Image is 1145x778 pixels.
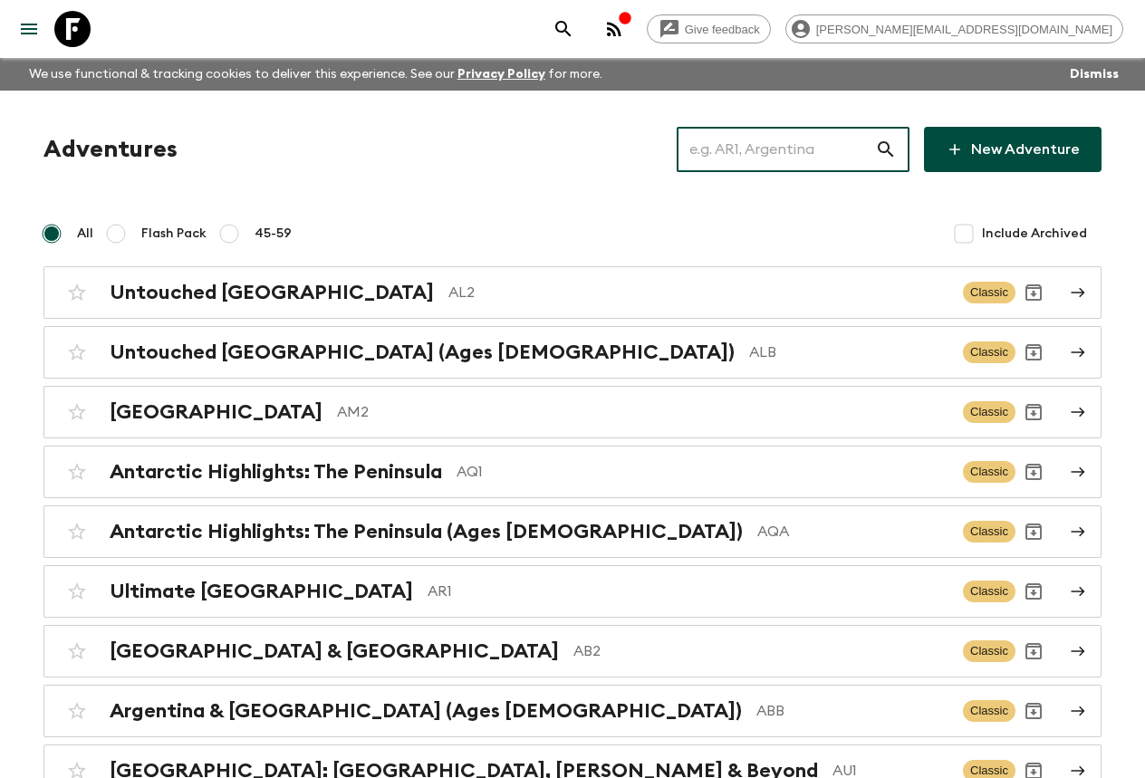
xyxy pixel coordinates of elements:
button: Archive [1015,633,1052,669]
a: [GEOGRAPHIC_DATA]AM2ClassicArchive [43,386,1102,438]
button: Archive [1015,394,1052,430]
h2: Ultimate [GEOGRAPHIC_DATA] [110,580,413,603]
button: Dismiss [1065,62,1123,87]
a: Argentina & [GEOGRAPHIC_DATA] (Ages [DEMOGRAPHIC_DATA])ABBClassicArchive [43,685,1102,737]
span: Include Archived [982,225,1087,243]
button: Archive [1015,514,1052,550]
h2: Argentina & [GEOGRAPHIC_DATA] (Ages [DEMOGRAPHIC_DATA]) [110,699,742,723]
p: AQ1 [457,461,948,483]
h2: Antarctic Highlights: The Peninsula (Ages [DEMOGRAPHIC_DATA]) [110,520,743,543]
button: Archive [1015,334,1052,370]
span: Give feedback [675,23,770,36]
a: Untouched [GEOGRAPHIC_DATA] (Ages [DEMOGRAPHIC_DATA])ALBClassicArchive [43,326,1102,379]
h2: Untouched [GEOGRAPHIC_DATA] (Ages [DEMOGRAPHIC_DATA]) [110,341,735,364]
a: Untouched [GEOGRAPHIC_DATA]AL2ClassicArchive [43,266,1102,319]
button: Archive [1015,573,1052,610]
p: AB2 [573,640,948,662]
span: 45-59 [255,225,292,243]
a: Ultimate [GEOGRAPHIC_DATA]AR1ClassicArchive [43,565,1102,618]
button: menu [11,11,47,47]
a: New Adventure [924,127,1102,172]
span: Classic [963,461,1015,483]
span: [PERSON_NAME][EMAIL_ADDRESS][DOMAIN_NAME] [806,23,1122,36]
span: Flash Pack [141,225,207,243]
a: Privacy Policy [457,68,545,81]
p: We use functional & tracking cookies to deliver this experience. See our for more. [22,58,610,91]
span: Classic [963,581,1015,602]
span: Classic [963,640,1015,662]
h2: [GEOGRAPHIC_DATA] [110,400,322,424]
span: Classic [963,282,1015,303]
input: e.g. AR1, Argentina [677,124,875,175]
h1: Adventures [43,131,178,168]
p: AR1 [428,581,948,602]
p: AL2 [448,282,948,303]
span: Classic [963,341,1015,363]
span: Classic [963,521,1015,543]
span: Classic [963,700,1015,722]
div: [PERSON_NAME][EMAIL_ADDRESS][DOMAIN_NAME] [785,14,1123,43]
h2: [GEOGRAPHIC_DATA] & [GEOGRAPHIC_DATA] [110,639,559,663]
a: [GEOGRAPHIC_DATA] & [GEOGRAPHIC_DATA]AB2ClassicArchive [43,625,1102,677]
button: Archive [1015,454,1052,490]
p: ABB [756,700,948,722]
button: Archive [1015,274,1052,311]
a: Antarctic Highlights: The Peninsula (Ages [DEMOGRAPHIC_DATA])AQAClassicArchive [43,505,1102,558]
a: Give feedback [647,14,771,43]
button: search adventures [545,11,582,47]
p: AM2 [337,401,948,423]
p: AQA [757,521,948,543]
span: All [77,225,93,243]
span: Classic [963,401,1015,423]
a: Antarctic Highlights: The PeninsulaAQ1ClassicArchive [43,446,1102,498]
h2: Antarctic Highlights: The Peninsula [110,460,442,484]
p: ALB [749,341,948,363]
h2: Untouched [GEOGRAPHIC_DATA] [110,281,434,304]
button: Archive [1015,693,1052,729]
